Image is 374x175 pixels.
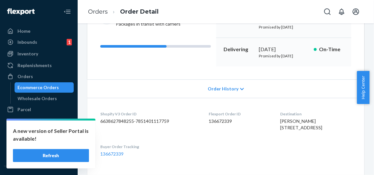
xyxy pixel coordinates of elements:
[280,111,351,117] dt: Destination
[319,46,344,53] p: On-Time
[4,116,74,126] a: Freight
[18,84,59,91] div: Ecommerce Orders
[259,53,309,59] p: Promised by [DATE]
[17,51,38,57] div: Inventory
[100,144,198,149] dt: Buyer Order Tracking
[4,26,74,36] a: Home
[13,127,89,143] p: A new version of Seller Portal is available!
[100,151,124,157] a: 136672339
[120,8,159,15] a: Order Detail
[88,8,108,15] a: Orders
[208,86,238,92] span: Order History
[17,62,52,69] div: Replenishments
[100,118,198,124] dd: 6638627848255-7851401117759
[17,39,37,45] div: Inbounds
[61,5,74,18] button: Close Navigation
[209,111,270,117] dt: Flexport Order ID
[13,149,89,162] button: Refresh
[224,46,254,53] p: Delivering
[335,5,348,18] button: Open notifications
[349,5,362,18] button: Open account menu
[13,5,36,10] span: Support
[7,8,35,15] img: Flexport logo
[4,104,74,115] a: Parcel
[15,93,74,104] a: Wholesale Orders
[259,24,309,30] p: Promised by [DATE]
[321,5,334,18] button: Open Search Box
[17,118,33,124] div: Freight
[4,71,74,82] a: Orders
[4,150,74,160] a: Reporting
[100,111,198,117] dt: Shopify V3 Order ID
[4,37,74,47] a: Inbounds1
[83,2,164,21] ol: breadcrumbs
[18,95,57,102] div: Wholesale Orders
[4,60,74,71] a: Replenishments
[4,49,74,59] a: Inventory
[259,46,309,53] div: [DATE]
[4,127,74,137] a: Prep
[67,39,72,45] div: 1
[280,118,322,130] span: [PERSON_NAME] [STREET_ADDRESS]
[17,28,30,34] div: Home
[15,82,74,93] a: Ecommerce Orders
[17,73,33,80] div: Orders
[209,118,270,124] dd: 136672339
[17,106,31,113] div: Parcel
[4,138,74,148] a: Returns
[357,71,369,104] button: Help Center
